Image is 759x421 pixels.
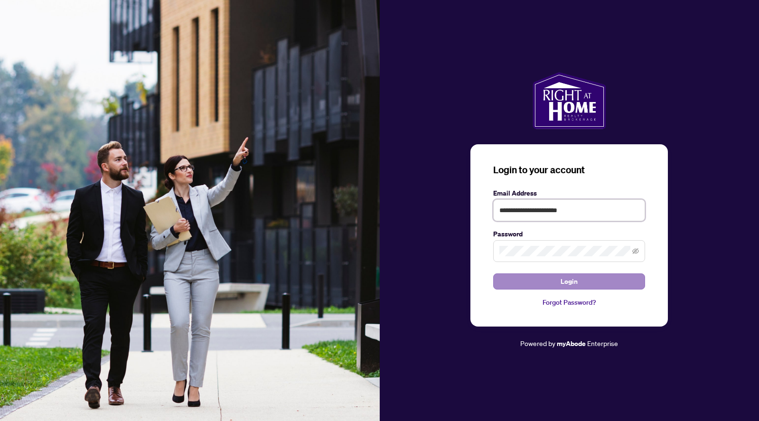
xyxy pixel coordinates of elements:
a: Forgot Password? [493,297,645,308]
button: Login [493,273,645,290]
label: Password [493,229,645,239]
label: Email Address [493,188,645,198]
span: Login [561,274,578,289]
h3: Login to your account [493,163,645,177]
span: Powered by [520,339,555,347]
a: myAbode [557,338,586,349]
span: Enterprise [587,339,618,347]
img: ma-logo [533,72,606,129]
span: eye-invisible [632,248,639,254]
